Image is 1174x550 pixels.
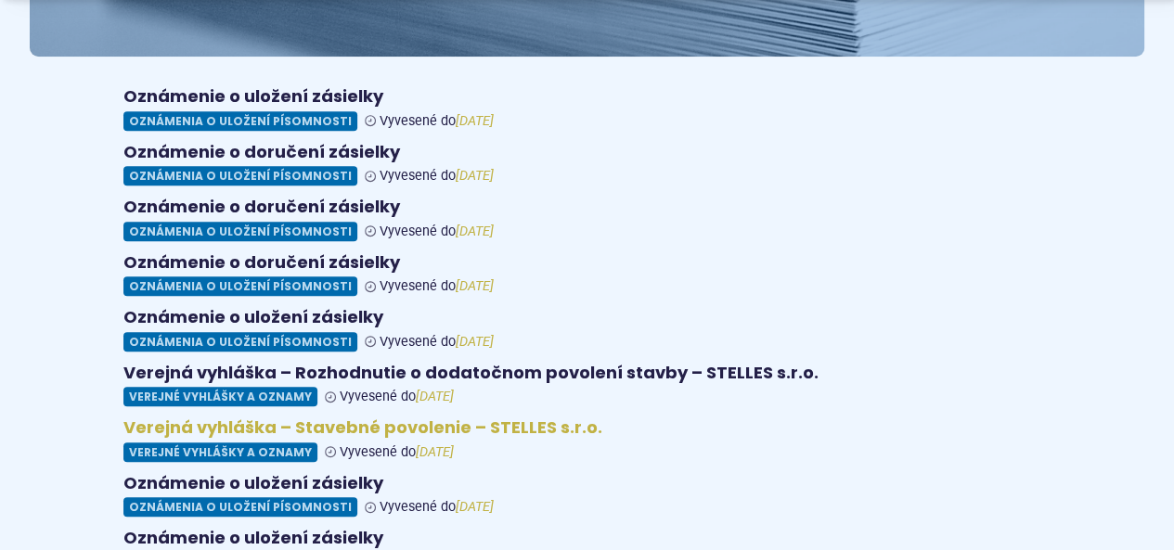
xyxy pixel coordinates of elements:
h4: Oznámenie o uložení zásielky [123,528,1051,549]
a: Oznámenie o doručení zásielky Oznámenia o uložení písomnosti Vyvesené do[DATE] [123,197,1051,241]
a: Oznámenie o doručení zásielky Oznámenia o uložení písomnosti Vyvesené do[DATE] [123,142,1051,186]
a: Verejná vyhláška – Stavebné povolenie – STELLES s.r.o. Verejné vyhlášky a oznamy Vyvesené do[DATE] [123,417,1051,462]
h4: Oznámenie o uložení zásielky [123,86,1051,108]
h4: Oznámenie o uložení zásielky [123,307,1051,328]
a: Oznámenie o doručení zásielky Oznámenia o uložení písomnosti Vyvesené do[DATE] [123,252,1051,297]
h4: Verejná vyhláška – Stavebné povolenie – STELLES s.r.o. [123,417,1051,439]
a: Oznámenie o uložení zásielky Oznámenia o uložení písomnosti Vyvesené do[DATE] [123,473,1051,518]
a: Verejná vyhláška – Rozhodnutie o dodatočnom povolení stavby – STELLES s.r.o. Verejné vyhlášky a o... [123,363,1051,407]
a: Oznámenie o uložení zásielky Oznámenia o uložení písomnosti Vyvesené do[DATE] [123,307,1051,352]
h4: Oznámenie o doručení zásielky [123,197,1051,218]
h4: Oznámenie o doručení zásielky [123,252,1051,274]
h4: Oznámenie o uložení zásielky [123,473,1051,494]
a: Oznámenie o uložení zásielky Oznámenia o uložení písomnosti Vyvesené do[DATE] [123,86,1051,131]
h4: Oznámenie o doručení zásielky [123,142,1051,163]
h4: Verejná vyhláška – Rozhodnutie o dodatočnom povolení stavby – STELLES s.r.o. [123,363,1051,384]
